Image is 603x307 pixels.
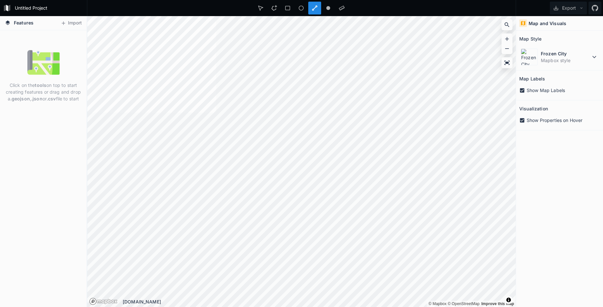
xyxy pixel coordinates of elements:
span: Show Map Labels [527,87,565,94]
dd: Mapbox style [541,57,590,64]
button: Toggle attribution [505,296,512,304]
h2: Visualization [519,104,548,114]
span: Toggle attribution [507,296,511,303]
strong: tools [35,82,46,88]
h4: Map and Visuals [529,20,566,27]
div: [DOMAIN_NAME] [123,298,516,305]
span: Features [14,19,33,26]
a: OpenStreetMap [448,302,480,306]
strong: .geojson [10,96,30,101]
dt: Frozen City [541,50,590,57]
button: Export [550,2,587,14]
a: Mapbox logo [89,298,97,305]
img: Frozen City [521,49,538,65]
strong: .csv [47,96,56,101]
a: Map feedback [481,302,514,306]
a: Mapbox logo [89,298,118,305]
h2: Map Labels [519,74,545,84]
p: Click on the on top to start creating features or drag and drop a , or file to start [5,82,82,102]
a: Mapbox [428,302,446,306]
img: empty [27,46,60,79]
button: Import [57,18,85,28]
h2: Map Style [519,34,541,44]
strong: .json [31,96,43,101]
span: Show Properties on Hover [527,117,582,124]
